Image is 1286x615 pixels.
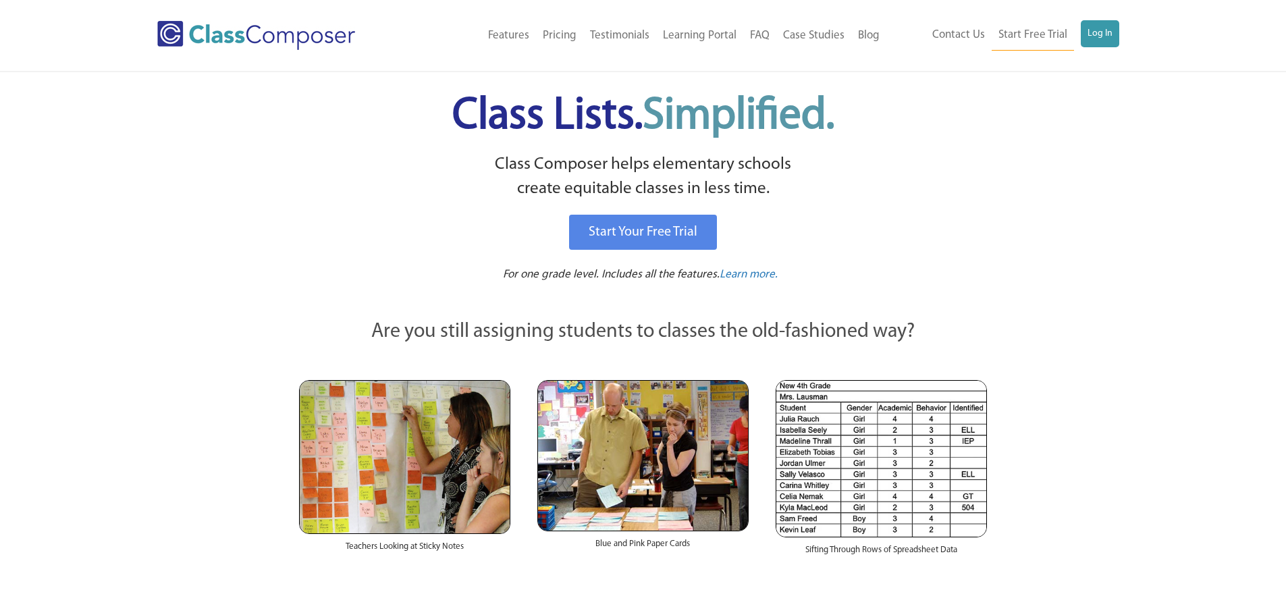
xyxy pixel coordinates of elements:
p: Class Composer helps elementary schools create equitable classes in less time. [297,153,990,202]
a: Case Studies [776,21,851,51]
a: Start Your Free Trial [569,215,717,250]
span: For one grade level. Includes all the features. [503,269,720,280]
a: Contact Us [926,20,992,50]
a: Learning Portal [656,21,743,51]
a: Pricing [536,21,583,51]
nav: Header Menu [410,21,886,51]
a: Features [481,21,536,51]
img: Spreadsheets [776,380,987,537]
a: Testimonials [583,21,656,51]
a: FAQ [743,21,776,51]
a: Log In [1081,20,1119,47]
span: Learn more. [720,269,778,280]
span: Simplified. [643,95,834,138]
a: Start Free Trial [992,20,1074,51]
a: Learn more. [720,267,778,284]
img: Class Composer [157,21,355,50]
span: Class Lists. [452,95,834,138]
div: Blue and Pink Paper Cards [537,531,749,564]
div: Sifting Through Rows of Spreadsheet Data [776,537,987,570]
nav: Header Menu [886,20,1119,51]
img: Blue and Pink Paper Cards [537,380,749,531]
p: Are you still assigning students to classes the old-fashioned way? [299,317,988,347]
div: Teachers Looking at Sticky Notes [299,534,510,566]
span: Start Your Free Trial [589,225,697,239]
a: Blog [851,21,886,51]
img: Teachers Looking at Sticky Notes [299,380,510,534]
